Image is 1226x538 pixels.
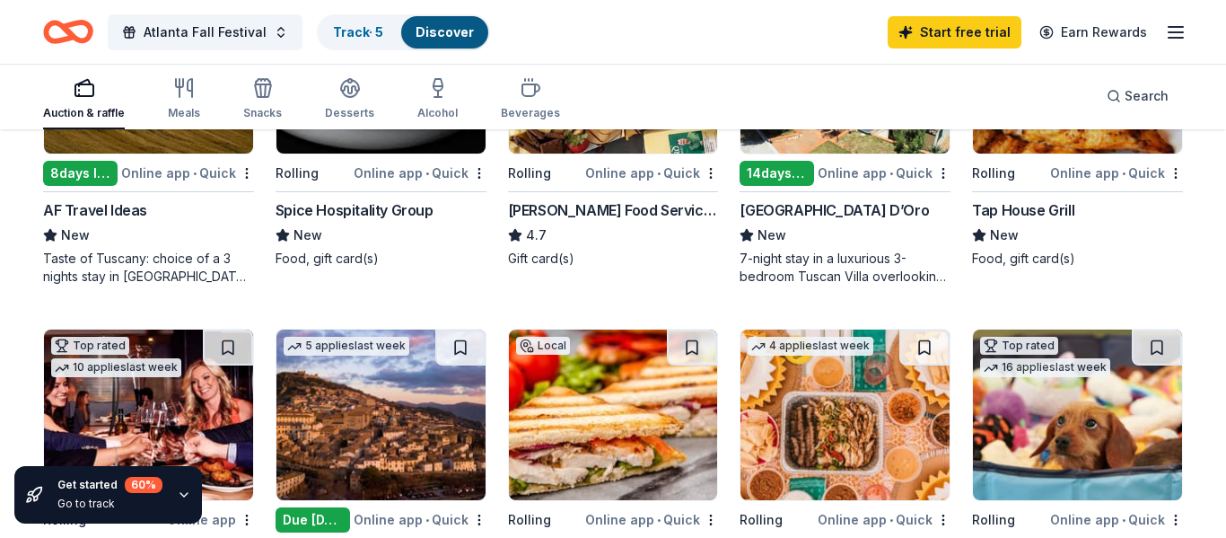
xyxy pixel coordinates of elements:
[980,358,1110,377] div: 16 applies last week
[168,106,200,120] div: Meals
[51,358,181,377] div: 10 applies last week
[354,162,486,184] div: Online app Quick
[43,199,147,221] div: AF Travel Ideas
[57,477,162,493] div: Get started
[508,163,551,184] div: Rolling
[585,162,718,184] div: Online app Quick
[1092,78,1183,114] button: Search
[972,199,1074,221] div: Tap House Grill
[121,162,254,184] div: Online app Quick
[276,507,350,533] div: Due [DATE]
[516,337,570,355] div: Local
[972,250,1183,268] div: Food, gift card(s)
[293,225,322,246] span: New
[585,508,718,531] div: Online app Quick
[508,250,719,268] div: Gift card(s)
[1029,16,1158,49] a: Earn Rewards
[657,513,661,527] span: •
[657,166,661,181] span: •
[43,11,93,53] a: Home
[51,337,129,355] div: Top rated
[757,225,786,246] span: New
[168,70,200,129] button: Meals
[276,199,433,221] div: Spice Hospitality Group
[740,161,814,186] div: 14 days left
[740,509,783,531] div: Rolling
[416,24,474,40] a: Discover
[740,330,950,500] img: Image for Chuy's Tex-Mex
[509,330,718,500] img: Image for Augustino's
[889,166,893,181] span: •
[508,199,719,221] div: [PERSON_NAME] Food Service Store
[425,166,429,181] span: •
[818,162,950,184] div: Online app Quick
[108,14,302,50] button: Atlanta Fall Festival
[325,106,374,120] div: Desserts
[980,337,1058,355] div: Top rated
[425,513,429,527] span: •
[144,22,267,43] span: Atlanta Fall Festival
[501,106,560,120] div: Beverages
[354,508,486,531] div: Online app Quick
[325,70,374,129] button: Desserts
[57,497,162,511] div: Go to track
[1122,513,1125,527] span: •
[43,106,125,120] div: Auction & raffle
[417,106,458,120] div: Alcohol
[44,330,253,500] img: Image for Cooper's Hawk Winery and Restaurants
[740,250,950,286] div: 7-night stay in a luxurious 3-bedroom Tuscan Villa overlooking a vineyard and the ancient walled ...
[125,477,162,493] div: 60 %
[888,16,1021,49] a: Start free trial
[1122,166,1125,181] span: •
[276,250,486,268] div: Food, gift card(s)
[317,14,490,50] button: Track· 5Discover
[1050,162,1183,184] div: Online app Quick
[43,161,118,186] div: 8 days left
[972,509,1015,531] div: Rolling
[1125,85,1169,107] span: Search
[501,70,560,129] button: Beverages
[1050,508,1183,531] div: Online app Quick
[61,225,90,246] span: New
[276,330,486,500] img: Image for Hill Town Tours
[740,199,929,221] div: [GEOGRAPHIC_DATA] D’Oro
[990,225,1019,246] span: New
[748,337,873,356] div: 4 applies last week
[973,330,1182,500] img: Image for BarkBox
[818,508,950,531] div: Online app Quick
[284,337,409,356] div: 5 applies last week
[417,70,458,129] button: Alcohol
[193,166,197,181] span: •
[508,509,551,531] div: Rolling
[43,250,254,286] div: Taste of Tuscany: choice of a 3 nights stay in [GEOGRAPHIC_DATA] or a 5 night stay in [GEOGRAPHIC...
[43,70,125,129] button: Auction & raffle
[972,163,1015,184] div: Rolling
[243,70,282,129] button: Snacks
[276,163,319,184] div: Rolling
[243,106,282,120] div: Snacks
[526,225,547,246] span: 4.7
[333,24,383,40] a: Track· 5
[889,513,893,527] span: •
